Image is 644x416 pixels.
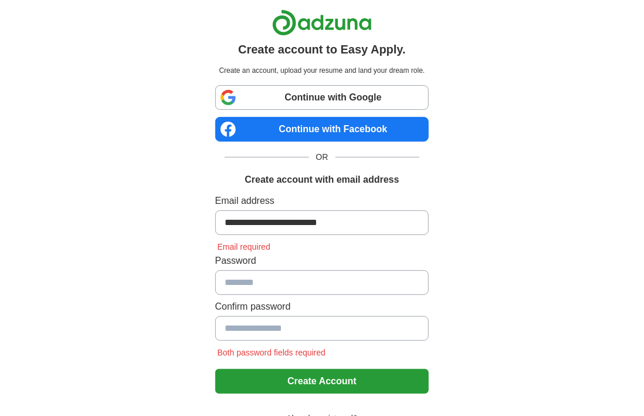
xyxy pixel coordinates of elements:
span: Both password fields required [215,348,328,357]
span: OR [309,151,335,163]
label: Password [215,254,429,268]
h1: Create account with email address [245,173,399,187]
button: Create Account [215,369,429,394]
label: Email address [215,194,429,208]
h1: Create account to Easy Apply. [238,41,406,58]
img: Adzuna logo [272,9,372,36]
a: Continue with Google [215,85,429,110]
p: Create an account, upload your resume and land your dream role. [218,65,427,76]
label: Confirm password [215,300,429,314]
span: Email required [215,242,273,251]
a: Continue with Facebook [215,117,429,142]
